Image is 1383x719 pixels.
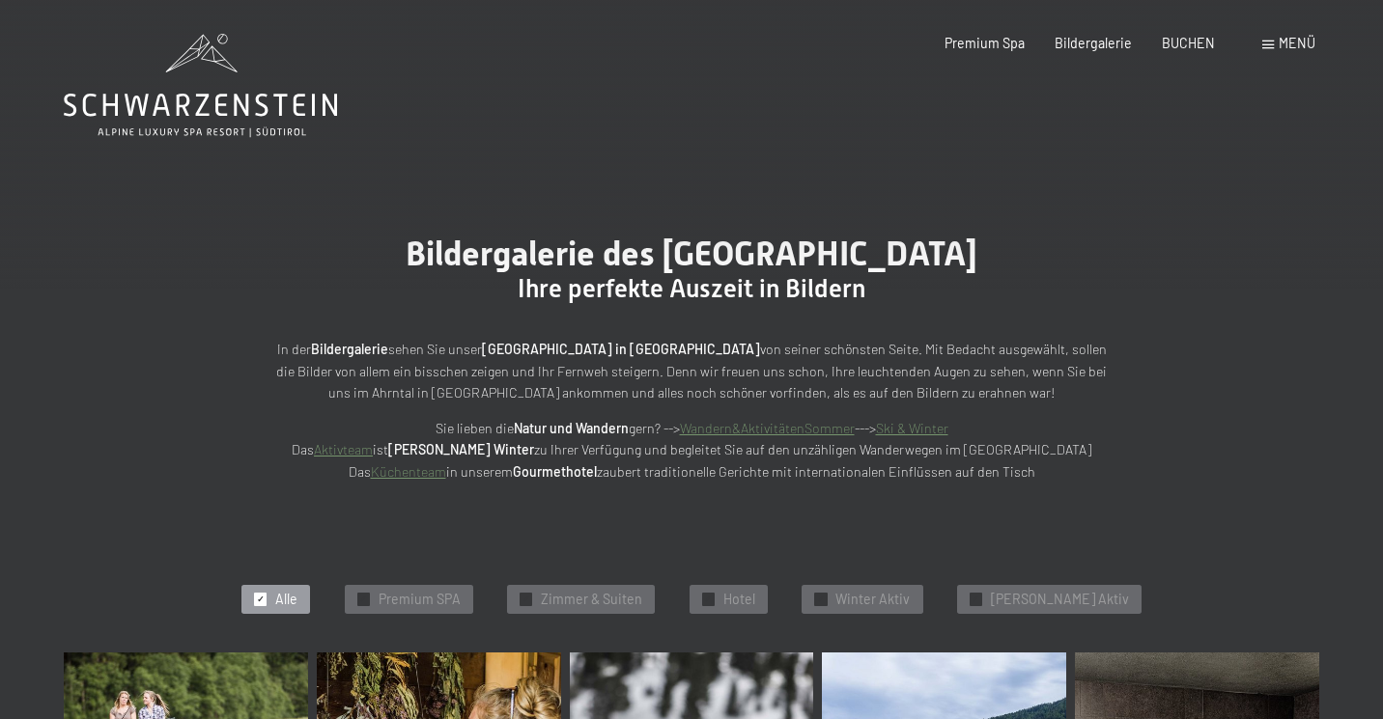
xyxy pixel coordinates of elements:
[991,590,1129,609] span: [PERSON_NAME] Aktiv
[314,441,373,457] a: Aktivteam
[275,590,297,609] span: Alle
[379,590,461,609] span: Premium SPA
[723,590,755,609] span: Hotel
[522,594,530,605] span: ✓
[1279,35,1315,51] span: Menü
[1162,35,1215,51] a: BUCHEN
[513,463,597,480] strong: Gourmethotel
[514,420,629,436] strong: Natur und Wandern
[541,590,642,609] span: Zimmer & Suiten
[876,420,948,436] a: Ski & Winter
[817,594,825,605] span: ✓
[311,341,388,357] strong: Bildergalerie
[359,594,367,605] span: ✓
[835,590,910,609] span: Winter Aktiv
[257,594,265,605] span: ✓
[267,418,1116,484] p: Sie lieben die gern? --> ---> Das ist zu Ihrer Verfügung und begleitet Sie auf den unzähligen Wan...
[267,339,1116,404] p: In der sehen Sie unser von seiner schönsten Seite. Mit Bedacht ausgewählt, sollen die Bilder von ...
[406,234,977,273] span: Bildergalerie des [GEOGRAPHIC_DATA]
[388,441,534,457] strong: [PERSON_NAME] Winter
[972,594,979,605] span: ✓
[945,35,1025,51] a: Premium Spa
[1055,35,1132,51] a: Bildergalerie
[704,594,712,605] span: ✓
[518,274,865,303] span: Ihre perfekte Auszeit in Bildern
[680,420,855,436] a: Wandern&AktivitätenSommer
[371,463,446,480] a: Küchenteam
[482,341,760,357] strong: [GEOGRAPHIC_DATA] in [GEOGRAPHIC_DATA]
